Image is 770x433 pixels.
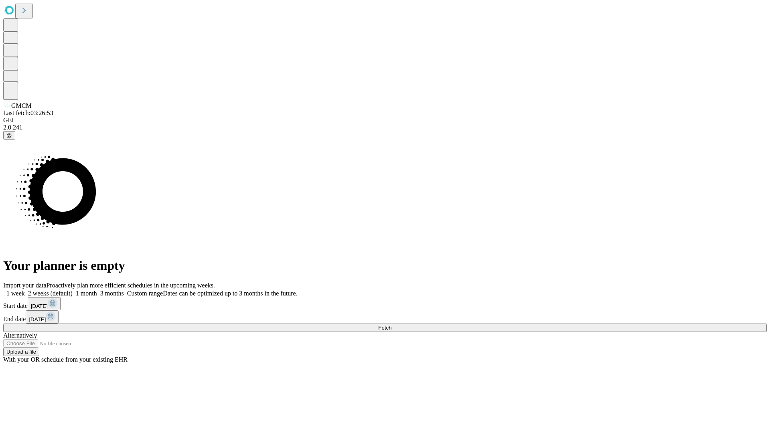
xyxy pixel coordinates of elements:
[3,297,767,310] div: Start date
[28,290,73,297] span: 2 weeks (default)
[127,290,163,297] span: Custom range
[3,356,128,363] span: With your OR schedule from your existing EHR
[29,316,46,322] span: [DATE]
[11,102,32,109] span: GMCM
[3,131,15,140] button: @
[3,117,767,124] div: GEI
[3,258,767,273] h1: Your planner is empty
[3,124,767,131] div: 2.0.241
[100,290,124,297] span: 3 months
[3,109,53,116] span: Last fetch: 03:26:53
[3,332,37,339] span: Alternatively
[3,324,767,332] button: Fetch
[31,303,48,309] span: [DATE]
[76,290,97,297] span: 1 month
[378,325,391,331] span: Fetch
[47,282,215,289] span: Proactively plan more efficient schedules in the upcoming weeks.
[28,297,61,310] button: [DATE]
[3,282,47,289] span: Import your data
[163,290,297,297] span: Dates can be optimized up to 3 months in the future.
[3,310,767,324] div: End date
[26,310,59,324] button: [DATE]
[6,132,12,138] span: @
[3,348,39,356] button: Upload a file
[6,290,25,297] span: 1 week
